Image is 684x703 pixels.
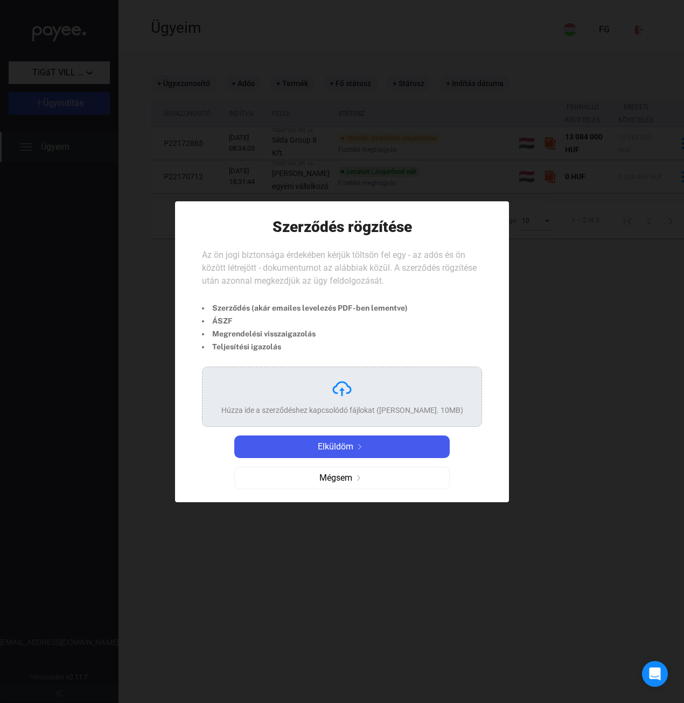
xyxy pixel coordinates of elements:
span: Mégsem [319,472,352,484]
span: Az ön jogi biztonsága érdekében kérjük töltsön fel egy - az adós és ön között létrejött - dokumen... [202,250,477,286]
img: arrow-right-white [353,444,366,449]
button: Mégsemarrow-right-grey [234,467,450,489]
li: Szerződés (akár emailes levelezés PDF-ben lementve) [202,301,408,314]
li: Teljesítési igazolás [202,340,408,353]
img: arrow-right-grey [352,475,365,481]
span: Elküldöm [318,440,353,453]
li: Megrendelési visszaigazolás [202,327,408,340]
img: upload-cloud [331,378,353,399]
div: Open Intercom Messenger [642,661,668,687]
button: Elküldömarrow-right-white [234,435,450,458]
div: Húzza ide a szerződéshez kapcsolódó fájlokat ([PERSON_NAME]. 10MB) [221,405,463,416]
li: ÁSZF [202,314,408,327]
h1: Szerződés rögzítése [273,217,412,236]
